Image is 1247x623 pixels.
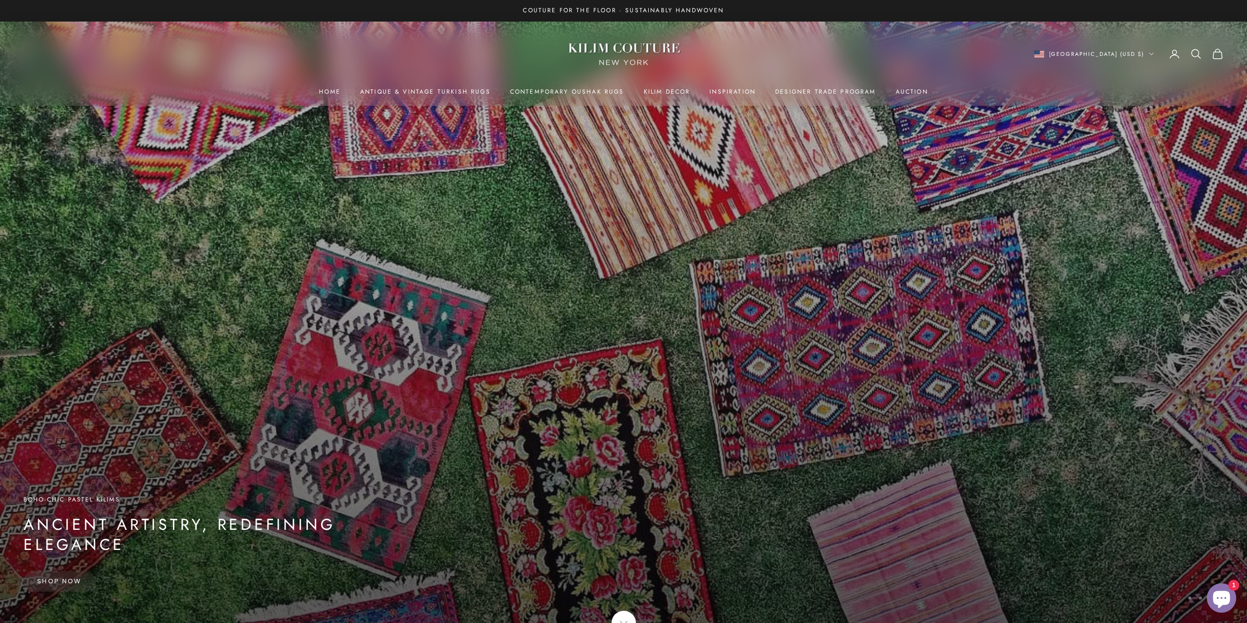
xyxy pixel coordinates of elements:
nav: Primary navigation [24,87,1223,97]
img: United States [1034,50,1044,58]
a: Shop Now [24,571,96,592]
a: Designer Trade Program [775,87,876,97]
a: Antique & Vintage Turkish Rugs [360,87,490,97]
a: Home [319,87,341,97]
a: Auction [896,87,928,97]
summary: Kilim Decor [644,87,690,97]
a: Inspiration [709,87,756,97]
span: [GEOGRAPHIC_DATA] (USD $) [1049,50,1145,58]
p: Boho-Chic Pastel Kilims [24,495,406,504]
inbox-online-store-chat: Shopify online store chat [1204,583,1239,615]
a: Contemporary Oushak Rugs [510,87,624,97]
p: Couture for the Floor · Sustainably Handwoven [523,6,724,16]
p: Ancient Artistry, Redefining Elegance [24,515,406,555]
nav: Secondary navigation [1034,48,1224,60]
button: Change country or currency [1034,50,1154,58]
